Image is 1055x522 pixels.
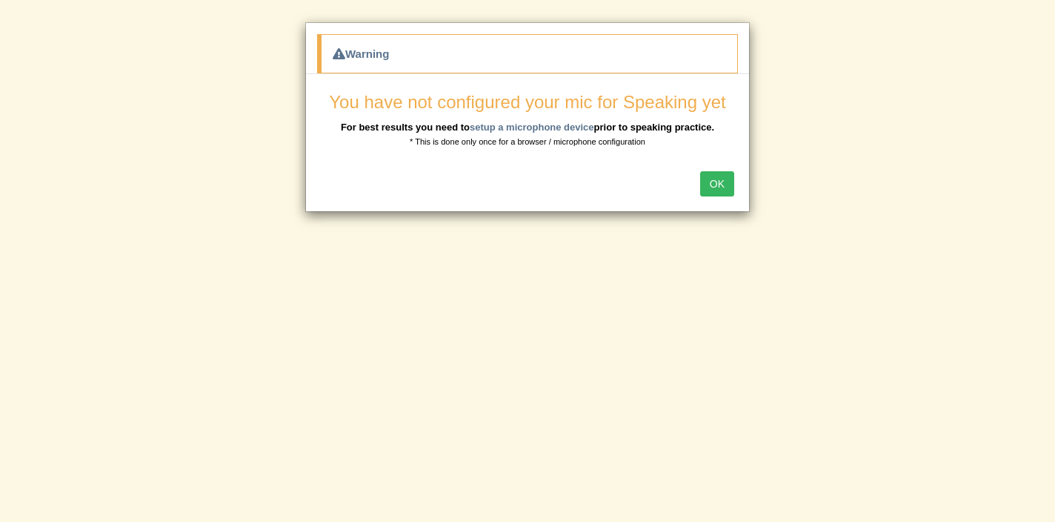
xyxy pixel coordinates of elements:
div: Warning [317,34,738,73]
a: setup a microphone device [470,122,594,133]
b: For best results you need to prior to speaking practice. [341,122,714,133]
small: * This is done only once for a browser / microphone configuration [410,137,645,146]
span: You have not configured your mic for Speaking yet [329,92,725,112]
button: OK [700,171,734,196]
